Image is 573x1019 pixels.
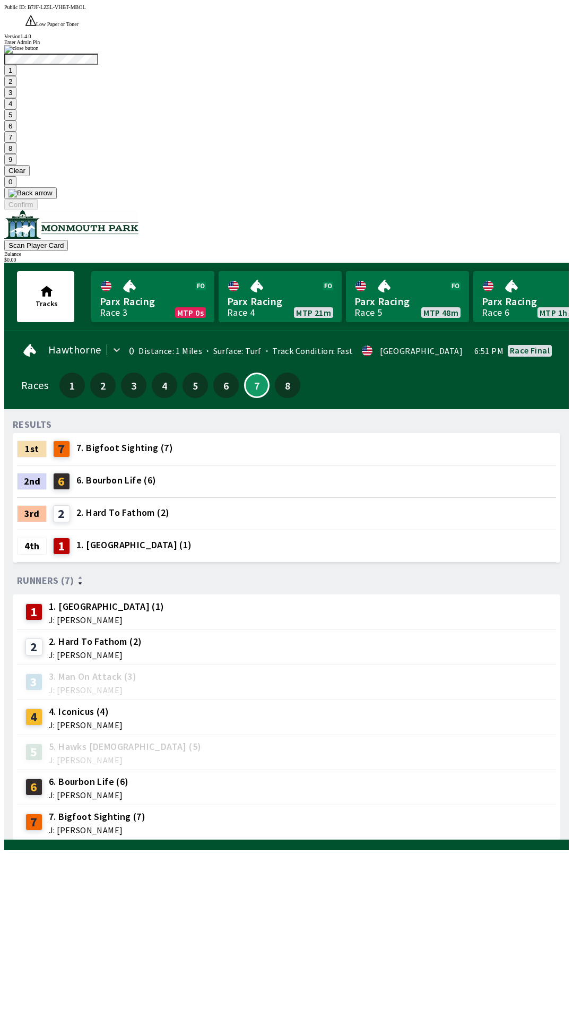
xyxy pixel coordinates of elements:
[4,240,68,251] button: Scan Player Card
[25,814,42,831] div: 7
[4,45,39,54] img: close button
[4,143,16,154] button: 8
[4,210,138,239] img: venue logo
[4,65,16,76] button: 1
[100,295,206,308] span: Parx Racing
[25,603,42,620] div: 1
[25,744,42,761] div: 5
[296,308,331,317] span: MTP 21m
[262,346,353,356] span: Track Condition: Fast
[346,271,469,322] a: Parx RacingRace 5MTP 48m
[128,347,135,355] div: 0
[28,4,86,10] span: B7JF-LZ5L-VHBT-MBOL
[49,791,129,799] span: J: [PERSON_NAME]
[154,382,175,389] span: 4
[49,670,136,684] span: 3. Man On Attack (3)
[36,299,58,308] span: Tracks
[49,826,145,834] span: J: [PERSON_NAME]
[121,373,146,398] button: 3
[17,441,47,457] div: 1st
[21,381,48,390] div: Races
[244,373,270,398] button: 7
[4,76,16,87] button: 2
[17,538,47,555] div: 4th
[4,109,16,120] button: 5
[213,373,239,398] button: 6
[216,382,236,389] span: 6
[53,505,70,522] div: 2
[49,775,129,789] span: 6. Bourbon Life (6)
[76,441,173,455] span: 7. Bigfoot Sighting (7)
[59,373,85,398] button: 1
[423,308,458,317] span: MTP 48m
[17,271,74,322] button: Tracks
[49,756,201,764] span: J: [PERSON_NAME]
[474,347,503,355] span: 6:51 PM
[49,616,164,624] span: J: [PERSON_NAME]
[49,705,123,719] span: 4. Iconicus (4)
[4,176,16,187] button: 0
[25,638,42,655] div: 2
[90,373,116,398] button: 2
[62,382,82,389] span: 1
[4,257,569,263] div: $ 0.00
[4,120,16,132] button: 6
[25,673,42,690] div: 3
[8,189,53,197] img: Back arrow
[53,473,70,490] div: 6
[48,346,101,354] span: Hawthorne
[49,686,136,694] span: J: [PERSON_NAME]
[13,420,52,429] div: RESULTS
[124,382,144,389] span: 3
[152,373,177,398] button: 4
[354,308,382,317] div: Race 5
[49,740,201,754] span: 5. Hawks [DEMOGRAPHIC_DATA] (5)
[49,600,164,614] span: 1. [GEOGRAPHIC_DATA] (1)
[4,98,16,109] button: 4
[4,39,569,45] div: Enter Admin Pin
[49,810,145,824] span: 7. Bigfoot Sighting (7)
[4,154,16,165] button: 9
[4,87,16,98] button: 3
[138,346,202,356] span: Distance: 1 Miles
[510,346,550,355] div: Race final
[4,33,569,39] div: Version 1.4.0
[25,709,42,726] div: 4
[76,538,192,552] span: 1. [GEOGRAPHIC_DATA] (1)
[76,506,169,520] span: 2. Hard To Fathom (2)
[4,165,30,176] button: Clear
[354,295,461,308] span: Parx Racing
[25,779,42,796] div: 6
[275,373,300,398] button: 8
[17,575,556,586] div: Runners (7)
[17,505,47,522] div: 3rd
[91,271,214,322] a: Parx RacingRace 3MTP 0s
[277,382,298,389] span: 8
[53,441,70,457] div: 7
[219,271,342,322] a: Parx RacingRace 4MTP 21m
[49,651,142,659] span: J: [PERSON_NAME]
[185,382,205,389] span: 5
[177,308,204,317] span: MTP 0s
[202,346,262,356] span: Surface: Turf
[36,21,79,27] span: Low Paper or Toner
[482,308,509,317] div: Race 6
[183,373,208,398] button: 5
[248,383,266,388] span: 7
[76,473,157,487] span: 6. Bourbon Life (6)
[4,4,569,10] div: Public ID:
[49,635,142,649] span: 2. Hard To Fathom (2)
[17,473,47,490] div: 2nd
[380,347,463,355] div: [GEOGRAPHIC_DATA]
[49,721,123,729] span: J: [PERSON_NAME]
[4,199,38,210] button: Confirm
[227,308,255,317] div: Race 4
[4,251,569,257] div: Balance
[93,382,113,389] span: 2
[100,308,127,317] div: Race 3
[227,295,333,308] span: Parx Racing
[17,576,74,585] span: Runners (7)
[4,132,16,143] button: 7
[53,538,70,555] div: 1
